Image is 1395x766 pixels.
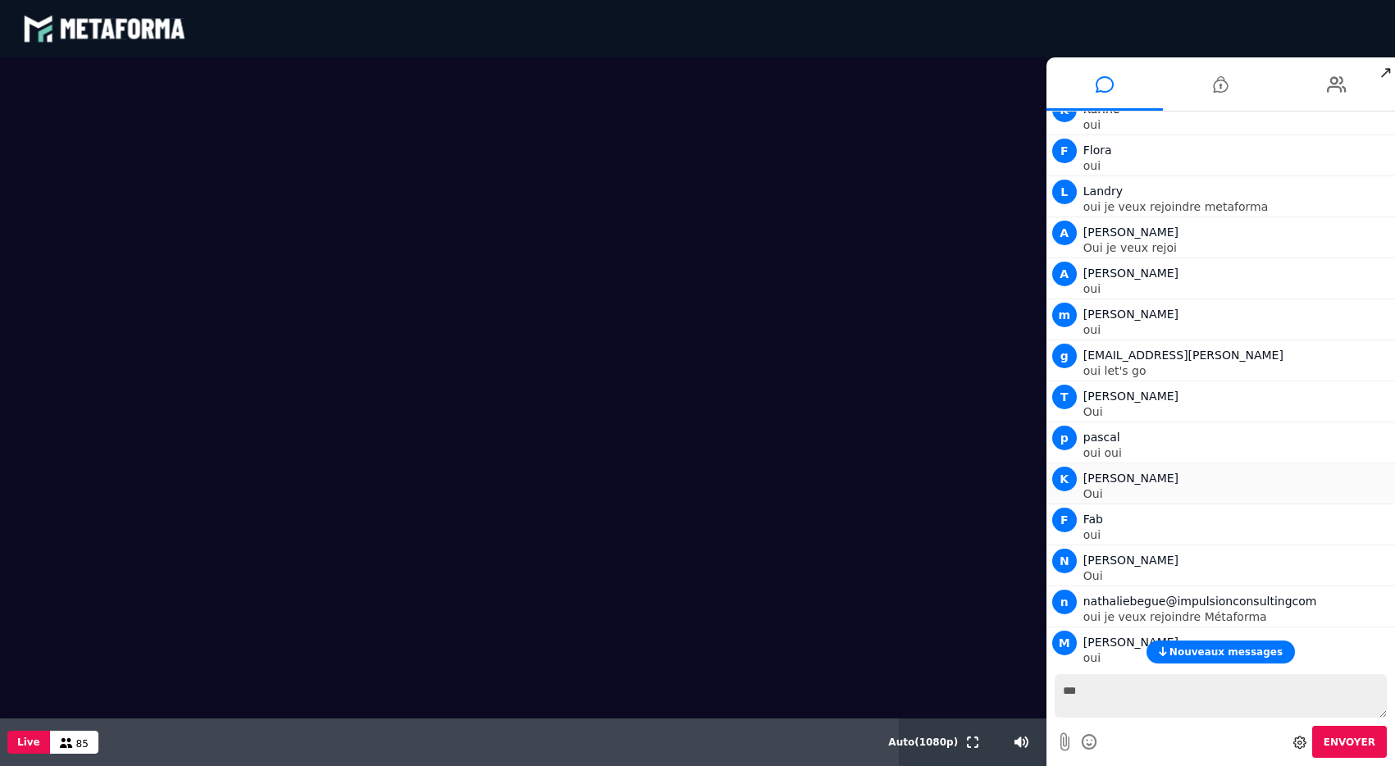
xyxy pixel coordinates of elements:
[1169,646,1283,658] span: Nouveaux messages
[1052,221,1077,245] span: A
[1083,390,1178,403] span: [PERSON_NAME]
[1083,447,1391,458] p: oui oui
[1052,631,1077,655] span: M
[1083,488,1391,499] p: Oui
[1083,636,1178,649] span: [PERSON_NAME]
[1147,641,1295,663] button: Nouveaux messages
[1083,554,1178,567] span: [PERSON_NAME]
[1052,303,1077,327] span: m
[1083,119,1391,130] p: oui
[76,738,89,750] span: 85
[1083,324,1391,335] p: oui
[1083,160,1391,171] p: oui
[1083,365,1391,376] p: oui let's go
[1312,726,1387,758] button: Envoyer
[1052,590,1077,614] span: n
[1083,308,1178,321] span: [PERSON_NAME]
[1083,144,1112,157] span: Flora
[1083,406,1391,417] p: Oui
[1052,508,1077,532] span: F
[1052,262,1077,286] span: A
[888,736,958,748] span: Auto ( 1080 p)
[1083,595,1317,608] span: nathaliebegue@impulsionconsultingcom
[1052,467,1077,491] span: K
[1083,513,1103,526] span: Fab
[1083,267,1178,280] span: [PERSON_NAME]
[1052,180,1077,204] span: L
[1052,549,1077,573] span: N
[1052,426,1077,450] span: p
[1083,529,1391,540] p: oui
[1083,431,1120,444] span: pascal
[1376,57,1395,87] span: ↗
[1083,652,1391,663] p: oui
[1083,570,1391,581] p: Oui
[885,718,961,766] button: Auto(1080p)
[1083,185,1123,198] span: Landry
[1324,736,1375,748] span: Envoyer
[1083,242,1391,253] p: Oui je veux rejoi
[1052,344,1077,368] span: g
[1083,611,1391,622] p: oui je veux rejoindre Métaforma
[1083,226,1178,239] span: [PERSON_NAME]
[1083,201,1391,212] p: oui je veux rejoindre metaforma
[1052,385,1077,409] span: T
[1052,139,1077,163] span: F
[1083,472,1178,485] span: [PERSON_NAME]
[1083,283,1391,294] p: oui
[1083,349,1283,362] span: [EMAIL_ADDRESS][PERSON_NAME]
[7,731,50,754] button: Live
